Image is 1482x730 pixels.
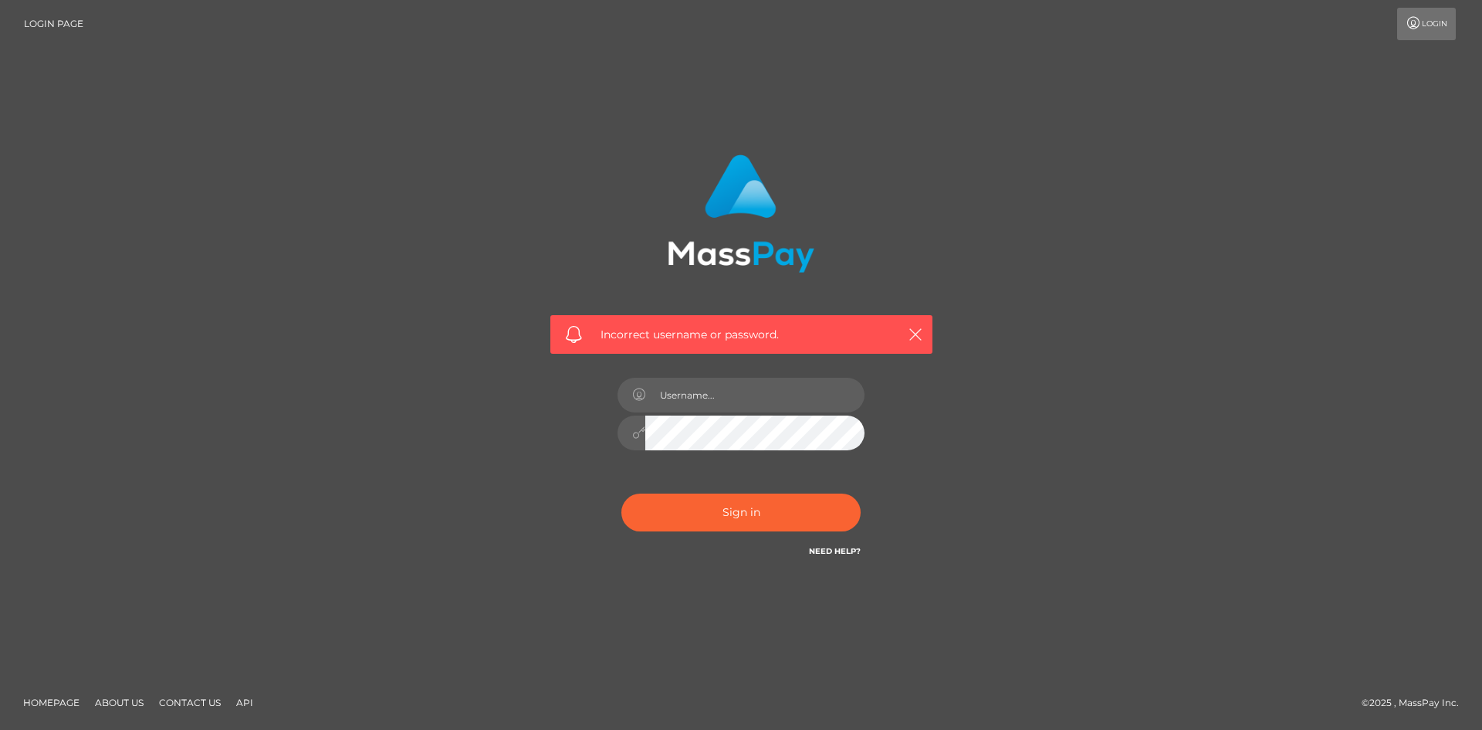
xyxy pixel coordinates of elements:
img: MassPay Login [668,154,814,273]
a: About Us [89,691,150,715]
a: Login Page [24,8,83,40]
a: Homepage [17,691,86,715]
span: Incorrect username or password. [601,327,882,343]
div: © 2025 , MassPay Inc. [1362,694,1470,711]
a: API [230,691,259,715]
button: Sign in [621,494,861,531]
a: Need Help? [809,546,861,556]
input: Username... [645,378,864,413]
a: Contact Us [153,691,227,715]
a: Login [1397,8,1456,40]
